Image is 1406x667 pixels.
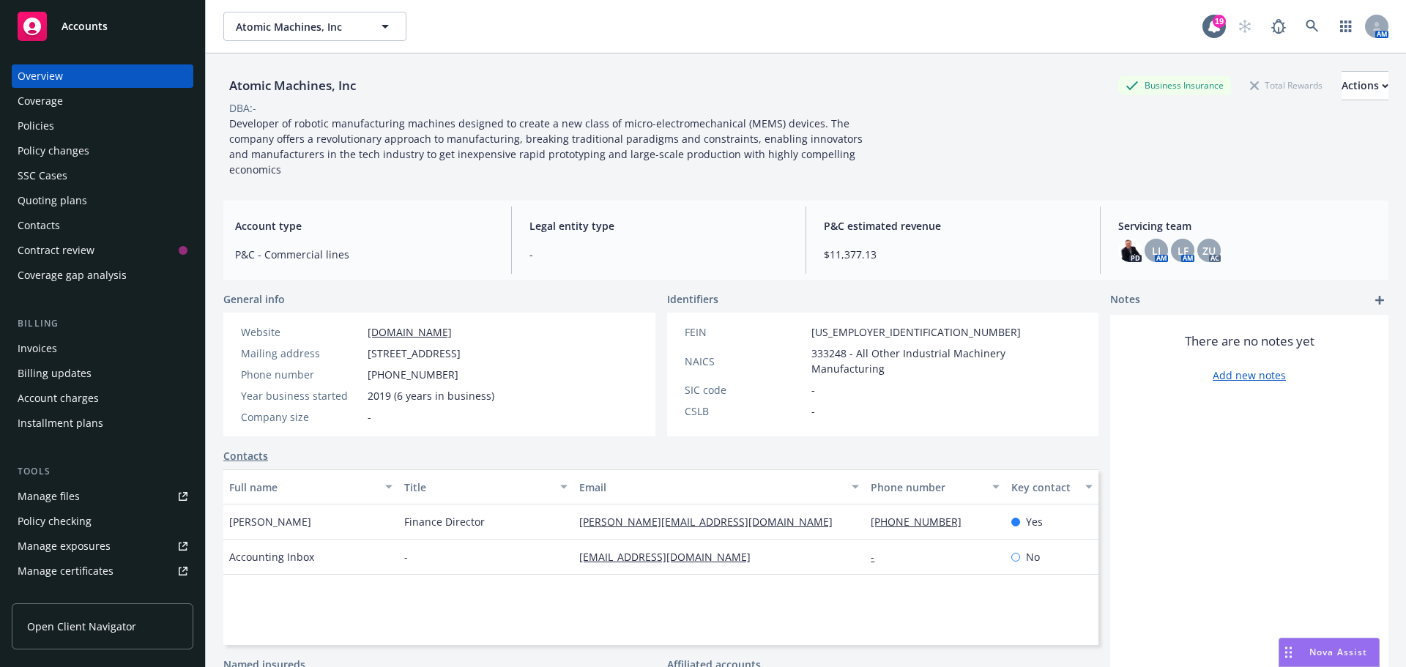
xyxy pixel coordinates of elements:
[529,218,788,234] span: Legal entity type
[229,116,866,176] span: Developer of robotic manufacturing machines designed to create a new class of micro-electromechan...
[235,247,494,262] span: P&C - Commercial lines
[18,264,127,287] div: Coverage gap analysis
[18,411,103,435] div: Installment plans
[12,534,193,558] span: Manage exposures
[824,247,1082,262] span: $11,377.13
[12,584,193,608] a: Manage claims
[368,388,494,403] span: 2019 (6 years in business)
[811,382,815,398] span: -
[685,324,806,340] div: FEIN
[404,549,408,564] span: -
[223,12,406,41] button: Atomic Machines, Inc
[18,387,99,410] div: Account charges
[871,515,973,529] a: [PHONE_NUMBER]
[404,514,485,529] span: Finance Director
[18,239,94,262] div: Contract review
[1243,76,1330,94] div: Total Rewards
[12,239,193,262] a: Contract review
[12,464,193,479] div: Tools
[1331,12,1361,41] a: Switch app
[1309,646,1367,658] span: Nova Assist
[368,409,371,425] span: -
[398,469,573,504] button: Title
[241,346,362,361] div: Mailing address
[1026,514,1043,529] span: Yes
[12,164,193,187] a: SSC Cases
[223,76,362,95] div: Atomic Machines, Inc
[241,324,362,340] div: Website
[1279,638,1298,666] div: Drag to move
[18,534,111,558] div: Manage exposures
[1118,218,1377,234] span: Servicing team
[579,550,762,564] a: [EMAIL_ADDRESS][DOMAIN_NAME]
[1342,72,1388,100] div: Actions
[12,139,193,163] a: Policy changes
[1213,368,1286,383] a: Add new notes
[1230,12,1260,41] a: Start snowing
[667,291,718,307] span: Identifiers
[368,346,461,361] span: [STREET_ADDRESS]
[236,19,362,34] span: Atomic Machines, Inc
[18,89,63,113] div: Coverage
[12,387,193,410] a: Account charges
[27,619,136,634] span: Open Client Navigator
[1152,243,1161,258] span: LI
[18,214,60,237] div: Contacts
[235,218,494,234] span: Account type
[12,6,193,47] a: Accounts
[12,411,193,435] a: Installment plans
[18,189,87,212] div: Quoting plans
[811,346,1082,376] span: 333248 - All Other Industrial Machinery Manufacturing
[18,337,57,360] div: Invoices
[18,64,63,88] div: Overview
[18,139,89,163] div: Policy changes
[573,469,865,504] button: Email
[685,354,806,369] div: NAICS
[223,448,268,463] a: Contacts
[241,367,362,382] div: Phone number
[12,64,193,88] a: Overview
[1118,76,1231,94] div: Business Insurance
[1118,239,1142,262] img: photo
[18,559,114,583] div: Manage certificates
[18,485,80,508] div: Manage files
[1298,12,1327,41] a: Search
[18,164,67,187] div: SSC Cases
[579,515,844,529] a: [PERSON_NAME][EMAIL_ADDRESS][DOMAIN_NAME]
[241,409,362,425] div: Company size
[1264,12,1293,41] a: Report a Bug
[229,100,256,116] div: DBA: -
[811,403,815,419] span: -
[824,218,1082,234] span: P&C estimated revenue
[223,469,398,504] button: Full name
[12,485,193,508] a: Manage files
[1178,243,1189,258] span: LF
[1011,480,1076,495] div: Key contact
[62,21,108,32] span: Accounts
[1342,71,1388,100] button: Actions
[229,514,311,529] span: [PERSON_NAME]
[12,559,193,583] a: Manage certificates
[811,324,1021,340] span: [US_EMPLOYER_IDENTIFICATION_NUMBER]
[1005,469,1098,504] button: Key contact
[871,480,983,495] div: Phone number
[12,264,193,287] a: Coverage gap analysis
[1185,332,1314,350] span: There are no notes yet
[1213,15,1226,28] div: 19
[1026,549,1040,564] span: No
[1110,291,1140,309] span: Notes
[12,510,193,533] a: Policy checking
[18,510,92,533] div: Policy checking
[229,549,314,564] span: Accounting Inbox
[1279,638,1380,667] button: Nova Assist
[871,550,886,564] a: -
[12,89,193,113] a: Coverage
[865,469,1005,504] button: Phone number
[404,480,551,495] div: Title
[18,362,92,385] div: Billing updates
[12,114,193,138] a: Policies
[18,584,92,608] div: Manage claims
[368,325,452,339] a: [DOMAIN_NAME]
[368,367,458,382] span: [PHONE_NUMBER]
[685,403,806,419] div: CSLB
